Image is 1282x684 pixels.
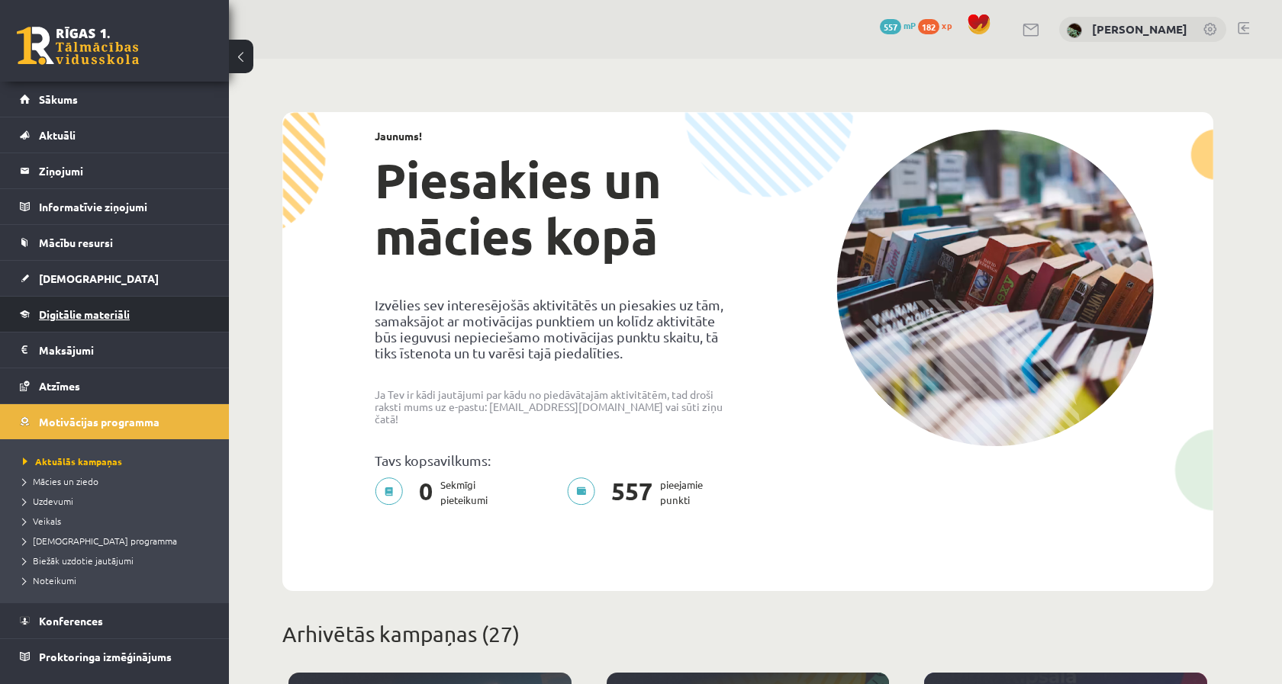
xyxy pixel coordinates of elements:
span: Noteikumi [23,574,76,586]
img: Marta Cekula [1067,23,1082,38]
a: [PERSON_NAME] [1092,21,1187,37]
span: Motivācijas programma [39,415,159,429]
a: Aktuāli [20,117,210,153]
span: Konferences [39,614,103,628]
legend: Ziņojumi [39,153,210,188]
span: 557 [604,477,660,508]
span: 0 [411,477,440,508]
a: 557 mP [880,19,916,31]
a: Informatīvie ziņojumi [20,189,210,224]
a: Atzīmes [20,368,210,403]
span: Sākums [39,92,78,106]
legend: Informatīvie ziņojumi [39,189,210,224]
span: Aktuāli [39,128,76,142]
span: Aktuālās kampaņas [23,455,122,467]
p: Arhivētās kampaņas (27) [282,618,1213,650]
a: Konferences [20,603,210,638]
img: campaign-image-1c4f3b39ab1f89d1fca25a8facaab35ebc8e40cf20aedba61fd73fb4233361ac.png [836,130,1154,446]
a: Motivācijas programma [20,404,210,439]
span: 182 [918,19,939,34]
a: Veikals [23,514,214,528]
a: [DEMOGRAPHIC_DATA] programma [23,534,214,548]
span: Veikals [23,515,61,527]
span: 557 [880,19,901,34]
span: xp [942,19,952,31]
a: Digitālie materiāli [20,297,210,332]
p: Sekmīgi pieteikumi [375,477,497,508]
legend: Maksājumi [39,332,210,368]
span: Digitālie materiāli [39,307,130,321]
p: pieejamie punkti [567,477,712,508]
a: Rīgas 1. Tālmācības vidusskola [17,27,139,65]
span: Uzdevumi [23,495,73,507]
a: Uzdevumi [23,494,214,508]
span: mP [904,19,916,31]
a: Proktoringa izmēģinājums [20,639,210,674]
a: 182 xp [918,19,959,31]
span: Proktoringa izmēģinājums [39,650,172,663]
span: [DEMOGRAPHIC_DATA] [39,271,159,285]
a: Sākums [20,82,210,117]
span: Mācies un ziedo [23,475,98,487]
h1: Piesakies un mācies kopā [375,152,736,265]
span: Mācību resursi [39,236,113,249]
span: Biežāk uzdotie jautājumi [23,554,134,567]
span: Atzīmes [39,379,80,393]
a: Maksājumi [20,332,210,368]
a: Mācību resursi [20,225,210,260]
a: Aktuālās kampaņas [23,454,214,468]
a: [DEMOGRAPHIC_DATA] [20,261,210,296]
a: Biežāk uzdotie jautājumi [23,554,214,567]
p: Tavs kopsavilkums: [375,452,736,468]
a: Mācies un ziedo [23,474,214,488]
span: [DEMOGRAPHIC_DATA] programma [23,535,177,547]
p: Izvēlies sev interesējošās aktivitātēs un piesakies uz tām, samaksājot ar motivācijas punktiem un... [375,297,736,361]
p: Ja Tev ir kādi jautājumi par kādu no piedāvātajām aktivitātēm, tad droši raksti mums uz e-pastu: ... [375,388,736,425]
a: Noteikumi [23,573,214,587]
strong: Jaunums! [375,129,422,143]
a: Ziņojumi [20,153,210,188]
